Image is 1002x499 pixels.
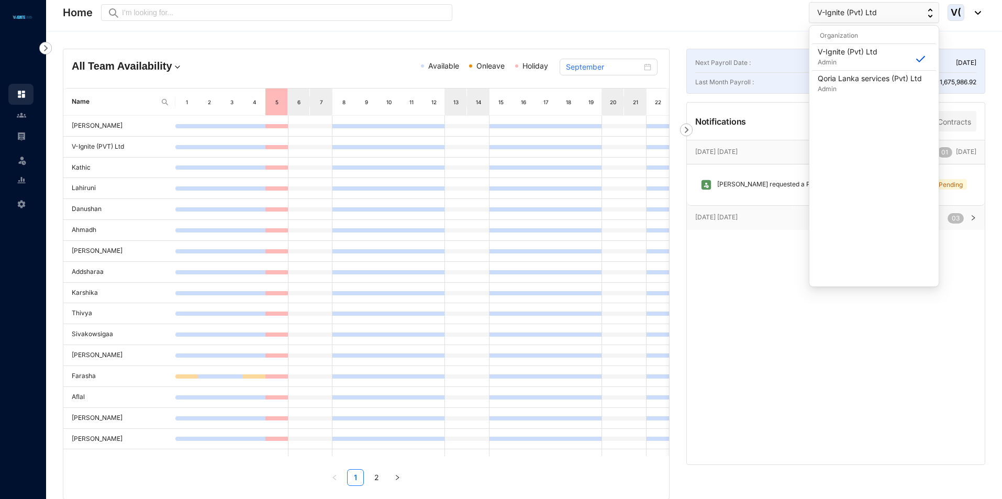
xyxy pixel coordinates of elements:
td: [PERSON_NAME] [63,241,175,262]
li: Reports [8,170,34,191]
img: nav-icon-right.af6afadce00d159da59955279c43614e.svg [39,42,52,54]
img: leave-unselected.2934df6273408c3f84d9.svg [17,155,27,165]
div: 12 [429,97,438,107]
td: [PERSON_NAME] [63,408,175,429]
div: 11 [407,97,416,107]
li: Home [8,84,34,105]
span: right [970,215,976,221]
span: 1 [945,148,948,156]
img: settings-unselected.1febfda315e6e19643a1.svg [17,199,26,209]
p: [DATE] [DATE] [695,212,948,223]
p: [DATE] [DATE] [695,147,937,157]
h4: All Team Availability [72,59,268,73]
td: Addsharaa [63,262,175,283]
div: 17 [542,97,551,107]
td: [PERSON_NAME] [63,429,175,450]
img: up-down-arrow.74152d26bf9780fbf563ca9c90304185.svg [928,8,933,18]
div: 10 [385,97,394,107]
td: Lahiruni [63,178,175,199]
img: dropdown-black.8e83cc76930a90b1a4fdb6d089b7bf3a.svg [970,11,981,15]
div: 19 [586,97,595,107]
li: 2 [368,469,385,486]
li: 1 [347,469,364,486]
div: 14 [474,97,483,107]
td: Abinayan [63,449,175,470]
li: Next Page [389,469,406,486]
span: 0 [952,214,956,222]
div: [DATE] [DATE]01[DATE] [687,140,985,164]
div: 13 [452,97,460,107]
li: Contacts [8,105,34,126]
input: I’m looking for... [122,7,446,18]
p: Admin [818,84,922,94]
span: V( [951,8,961,17]
td: [PERSON_NAME] [63,116,175,137]
p: Next Payroll Date : [695,58,751,68]
td: [PERSON_NAME] [63,345,175,366]
img: search.8ce656024d3affaeffe32e5b30621cb7.svg [161,98,169,106]
img: people-unselected.118708e94b43a90eceab.svg [17,110,26,120]
div: 8 [340,97,349,107]
div: 6 [295,97,303,107]
div: 4 [250,97,259,107]
td: Sivakowsigaa [63,324,175,345]
p: [DATE] [937,147,976,158]
span: right [394,474,400,481]
div: 9 [362,97,371,107]
p: Home [63,5,93,20]
button: left [326,469,343,486]
p: LKR 1,675,986.92 [928,77,976,87]
a: 2 [369,470,384,485]
img: blue-correct.187ec8c3ebe1a225110a.svg [916,56,925,62]
div: 21 [631,97,640,107]
span: Available [428,61,459,70]
div: 3 [228,97,237,107]
div: 2 [205,97,214,107]
span: Contracts [938,117,971,126]
p: Pending [939,180,963,189]
td: V-Ignite (PVT) Ltd [63,137,175,158]
p: Organization [811,30,937,41]
td: Aflal [63,387,175,408]
td: Danushan [63,199,175,220]
span: V-Ignite (Pvt) Ltd [817,7,877,18]
img: leave.374b2f88bfaf12c8fe9851573f569098.svg [700,179,712,191]
p: Last Month Payroll : [695,77,754,87]
td: Karshika [63,283,175,304]
div: 1 [183,97,192,107]
p: [DATE] [956,58,976,68]
p: V-Ignite (Pvt) Ltd [818,47,877,57]
a: 1 [348,470,363,485]
div: 5 [272,97,281,107]
div: 7 [317,97,326,107]
span: Onleave [476,61,505,70]
div: 22 [654,97,663,107]
sup: 03 [948,213,964,224]
img: dropdown.780994ddfa97fca24b89f58b1de131fa.svg [172,62,183,72]
button: V-Ignite (Pvt) Ltd [809,2,939,23]
span: left [331,474,338,481]
img: logo [10,14,34,20]
p: Notifications [695,115,747,128]
input: Select month [566,61,642,73]
div: 20 [609,97,617,107]
li: Payroll [8,126,34,147]
td: Farasha [63,366,175,387]
li: Previous Page [326,469,343,486]
p: [PERSON_NAME] requested a Paid half day [712,179,844,191]
td: Thivya [63,303,175,324]
p: Qoria Lanka services (Pvt) Ltd [818,73,922,84]
span: 0 [941,148,945,156]
img: home.c6720e0a13eba0172344.svg [17,90,26,99]
button: right [389,469,406,486]
sup: 01 [937,147,952,158]
div: [DATE] [DATE]03 [687,206,985,230]
img: payroll-unselected.b590312f920e76f0c668.svg [17,131,26,141]
div: 15 [497,97,506,107]
p: Admin [818,57,877,68]
td: Kathic [63,158,175,179]
div: 18 [564,97,573,107]
span: Name [72,97,157,107]
td: Ahmadh [63,220,175,241]
img: report-unselected.e6a6b4230fc7da01f883.svg [17,175,26,185]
